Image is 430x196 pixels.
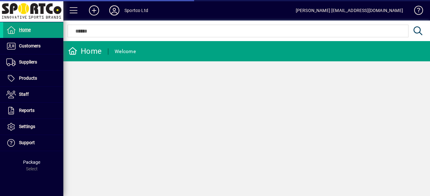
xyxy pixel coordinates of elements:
span: Settings [19,124,35,129]
span: Customers [19,43,41,48]
span: Suppliers [19,59,37,64]
div: [PERSON_NAME] [EMAIL_ADDRESS][DOMAIN_NAME] [296,5,403,15]
a: Products [3,70,63,86]
button: Profile [104,5,124,16]
a: Staff [3,87,63,102]
div: Home [68,46,102,56]
div: Welcome [115,46,136,57]
div: Sportco Ltd [124,5,148,15]
a: Settings [3,119,63,135]
span: Reports [19,108,35,113]
a: Suppliers [3,54,63,70]
a: Support [3,135,63,151]
span: Home [19,27,31,32]
span: Products [19,76,37,81]
a: Reports [3,103,63,119]
span: Support [19,140,35,145]
span: Package [23,160,40,165]
a: Knowledge Base [409,1,422,22]
button: Add [84,5,104,16]
a: Customers [3,38,63,54]
span: Staff [19,92,29,97]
